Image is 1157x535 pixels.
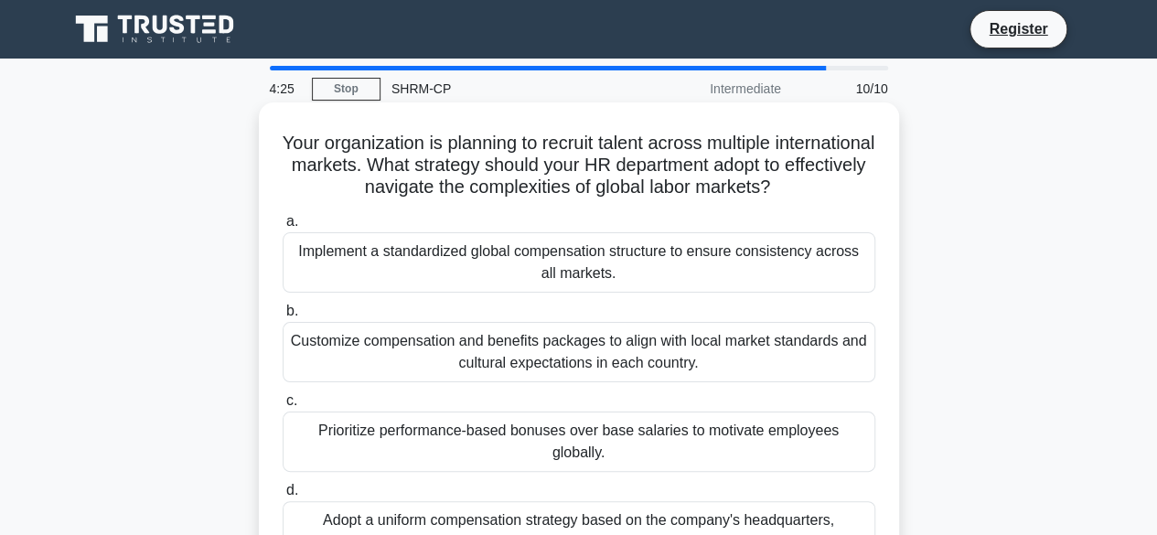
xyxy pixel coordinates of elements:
[312,78,380,101] a: Stop
[283,232,875,293] div: Implement a standardized global compensation structure to ensure consistency across all markets.
[632,70,792,107] div: Intermediate
[281,132,877,199] h5: Your organization is planning to recruit talent across multiple international markets. What strat...
[286,392,297,408] span: c.
[792,70,899,107] div: 10/10
[259,70,312,107] div: 4:25
[286,482,298,498] span: d.
[283,412,875,472] div: Prioritize performance-based bonuses over base salaries to motivate employees globally.
[286,213,298,229] span: a.
[283,322,875,382] div: Customize compensation and benefits packages to align with local market standards and cultural ex...
[286,303,298,318] span: b.
[978,17,1058,40] a: Register
[380,70,632,107] div: SHRM-CP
